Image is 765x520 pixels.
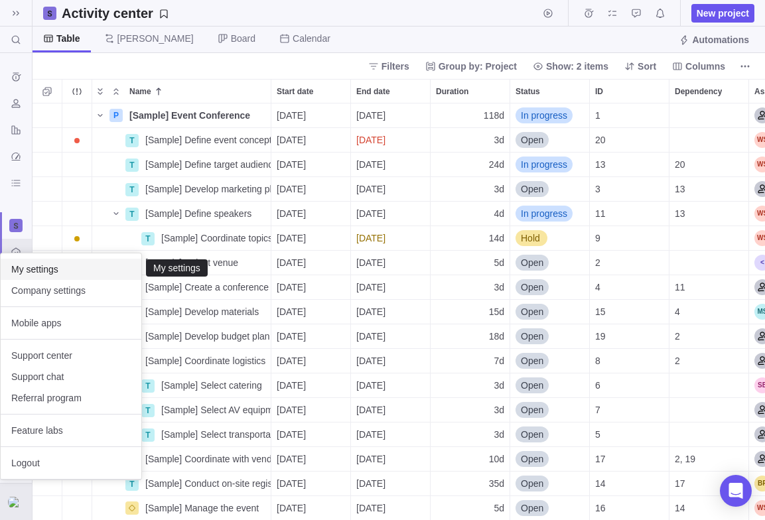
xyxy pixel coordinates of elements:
[11,391,131,405] span: Referral program
[1,312,141,334] a: Mobile apps
[11,263,131,276] span: My settings
[1,420,141,441] a: Feature labs
[1,280,141,301] a: Company settings
[11,316,131,330] span: Mobile apps
[1,366,141,387] a: Support chat
[11,456,131,470] span: Logout
[1,387,141,409] a: Referral program
[11,424,131,437] span: Feature labs
[152,263,202,273] div: My settings
[1,452,141,474] a: Logout
[1,259,141,280] a: My settings
[8,497,24,507] img: Show
[1,345,141,366] a: Support center
[11,349,131,362] span: Support center
[8,494,24,510] div: <u>test</u>
[11,284,131,297] span: Company settings
[11,370,131,383] span: Support chat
